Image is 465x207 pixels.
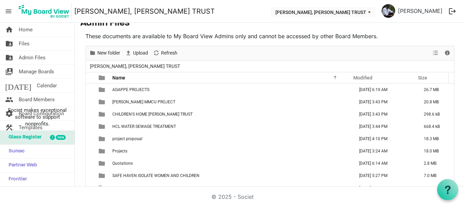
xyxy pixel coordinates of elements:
td: is template cell column header type [95,169,110,182]
span: Sumac [5,145,25,158]
td: 298.6 kB is template cell column header Size [417,108,454,120]
span: CHILDREN'S HOME [PERSON_NAME] TRUST [112,112,193,117]
td: checkbox [86,157,95,169]
td: checkbox [86,182,95,194]
span: Refresh [160,49,178,57]
span: HCL WATER SEWAGE TREATMENT [112,124,176,129]
td: is template cell column header type [95,96,110,108]
td: 26.7 MB is template cell column header Size [417,84,454,96]
span: Partner Web [5,159,37,172]
td: is template cell column header type [95,108,110,120]
td: SFS WATER PURIFIER is template cell column header Name [110,182,352,194]
div: View [430,46,442,60]
td: is template cell column header type [95,84,110,96]
td: is template cell column header type [95,145,110,157]
td: 18.3 MB is template cell column header Size [417,133,454,145]
button: Upload [124,49,149,57]
td: checkbox [86,96,95,108]
button: New folder [88,49,122,57]
img: My Board View Logo [17,3,71,20]
span: Societ makes exceptional software to support nonprofits. [3,107,71,127]
td: checkbox [86,145,95,157]
span: Size [418,75,427,80]
td: Projects is template cell column header Name [110,145,352,157]
button: View dropdownbutton [431,49,439,57]
span: folder_shared [5,37,13,50]
span: folder_shared [5,51,13,64]
td: August 03, 2025 3:44 PM column header Modified [352,120,417,133]
td: August 03, 2025 3:43 PM column header Modified [352,96,417,108]
span: [PERSON_NAME] MMCU PROJECT [112,100,175,104]
td: 18.0 MB is template cell column header Size [417,145,454,157]
span: SFS WATER PURIFIER [112,186,152,190]
span: menu [2,5,15,18]
td: is template cell column header type [95,182,110,194]
td: checkbox [86,84,95,96]
span: Quotations [112,161,133,166]
span: New folder [97,49,121,57]
td: checkbox [86,133,95,145]
span: Admin Files [19,51,46,64]
td: 668.4 kB is template cell column header Size [417,120,454,133]
div: Refresh [150,46,180,60]
td: checkbox [86,169,95,182]
a: © 2025 - Societ [211,193,254,200]
span: people [5,93,13,106]
span: SAFE HAVEN ISOLATE WOMEN AND CHILDREN [112,173,199,178]
span: home [5,23,13,36]
span: Projects [112,149,127,153]
span: Glass Register [5,131,42,144]
td: August 05, 2025 6:10 AM column header Modified [352,182,417,194]
td: Quotations is template cell column header Name [110,157,352,169]
span: Home [19,23,33,36]
span: Board Members [19,93,55,106]
td: 17.2 MB is template cell column header Size [417,182,454,194]
span: Name [112,75,125,80]
span: project proposal [112,136,142,141]
span: Frontier [5,173,27,186]
div: Upload [123,46,150,60]
td: 2.8 MB is template cell column header Size [417,157,454,169]
td: AGAPPE PROJECTS is template cell column header Name [110,84,352,96]
span: Modified [353,75,372,80]
span: Calendar [37,79,57,92]
span: switch_account [5,65,13,78]
button: Details [443,49,452,57]
td: August 03, 2025 3:43 PM column header Modified [352,108,417,120]
button: logout [445,4,460,18]
td: is template cell column header type [95,120,110,133]
span: Upload [132,49,149,57]
span: [DATE] [5,79,31,92]
td: August 01, 2025 5:27 PM column header Modified [352,169,417,182]
div: Details [442,46,453,60]
h3: Admin Files [80,18,460,29]
td: July 31, 2025 4:10 PM column header Modified [352,133,417,145]
td: checkbox [86,108,95,120]
td: 7.0 MB is template cell column header Size [417,169,454,182]
button: Refresh [152,49,179,57]
td: August 19, 2025 6:14 AM column header Modified [352,157,417,169]
p: These documents are available to My Board View Admins only and cannot be accessed by other Board ... [85,32,454,40]
div: New folder [87,46,123,60]
td: is template cell column header type [95,157,110,169]
td: August 22, 2025 6:19 AM column header Modified [352,84,417,96]
td: is template cell column header type [95,133,110,145]
a: [PERSON_NAME] [395,4,445,18]
a: [PERSON_NAME], [PERSON_NAME] TRUST [74,4,215,18]
span: Files [19,37,30,50]
td: CHILDREN'S HOME IMMANUEL CHARITABLE TRUST is template cell column header Name [110,108,352,120]
td: HCL WATER SEWAGE TREATMENT is template cell column header Name [110,120,352,133]
div: new [56,135,66,140]
td: checkbox [86,120,95,133]
td: July 26, 2025 3:24 AM column header Modified [352,145,417,157]
button: THERESA BHAVAN, IMMANUEL CHARITABLE TRUST dropdownbutton [271,7,375,17]
span: [PERSON_NAME], [PERSON_NAME] TRUST [89,62,181,71]
td: 20.8 MB is template cell column header Size [417,96,454,108]
img: hSUB5Hwbk44obJUHC4p8SpJiBkby1CPMa6WHdO4unjbwNk2QqmooFCj6Eu6u6-Q6MUaBHHRodFmU3PnQOABFnA_thumb.png [382,4,395,18]
span: AGAPPE PROJECTS [112,87,149,92]
td: project proposal is template cell column header Name [110,133,352,145]
a: My Board View Logo [17,3,74,20]
td: BOCHE MMCU PROJECT is template cell column header Name [110,96,352,108]
td: SAFE HAVEN ISOLATE WOMEN AND CHILDREN is template cell column header Name [110,169,352,182]
span: Manage Boards [19,65,54,78]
